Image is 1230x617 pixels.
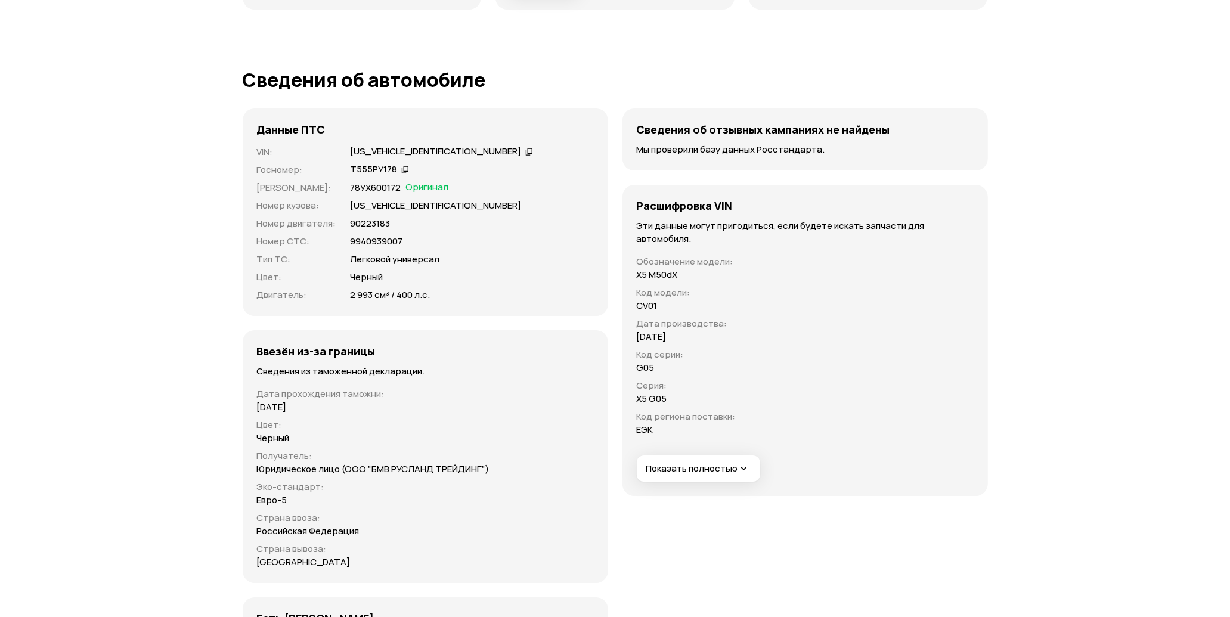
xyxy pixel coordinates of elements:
div: Т555РУ178 [351,163,398,176]
p: Код серии : [637,348,736,361]
p: 90223183 [351,217,391,230]
p: Эко-стандарт : [257,480,594,494]
p: Серия : [637,379,736,392]
p: Обозначение модели : [637,255,736,268]
p: Страна вывоза : [257,542,594,556]
p: X5 M50dX [637,268,678,281]
p: 9940939007 [351,235,403,248]
p: Получатель : [257,449,594,463]
p: Тип ТС : [257,253,336,266]
button: Показать полностью [637,455,760,482]
p: Эти данные могут пригодиться, если будете искать запчасти для автомобиля. [637,219,974,246]
p: Юридическое лицо (ООО "БМВ РУСЛАНД ТРЕЙДИНГ") [257,463,489,476]
h4: Данные ПТС [257,123,326,136]
p: 2 993 см³ / 400 л.с. [351,289,430,302]
p: Код региона поставки : [637,410,736,423]
p: [DATE] [637,330,667,343]
span: Показать полностью [646,463,750,475]
h4: Сведения об отзывных кампаниях не найдены [637,123,890,136]
p: Дата производства : [637,317,736,330]
p: Цвет : [257,271,336,284]
p: ЕЭК [637,423,653,436]
p: VIN : [257,145,336,159]
p: Российская Федерация [257,525,360,538]
p: Двигатель : [257,289,336,302]
p: Номер СТС : [257,235,336,248]
h1: Сведения об автомобиле [243,69,988,91]
h4: Расшифровка VIN [637,199,733,212]
p: Легковой универсал [351,253,440,266]
p: X5 G05 [637,392,667,405]
p: [GEOGRAPHIC_DATA] [257,556,351,569]
p: [US_VEHICLE_IDENTIFICATION_NUMBER] [351,199,522,212]
p: Код модели : [637,286,736,299]
p: Дата прохождения таможни : [257,387,594,401]
p: Сведения из таможенной декларации. [257,365,594,378]
p: Номер кузова : [257,199,336,212]
p: 78УХ600172 [351,181,401,194]
p: Госномер : [257,163,336,176]
p: [PERSON_NAME] : [257,181,336,194]
p: CV01 [637,299,658,312]
p: Черный [257,432,290,445]
p: [DATE] [257,401,287,414]
p: Черный [351,271,383,284]
h4: Ввезён из-за границы [257,345,376,358]
span: Оригинал [406,181,449,194]
p: Страна ввоза : [257,511,594,525]
p: Цвет : [257,418,594,432]
p: Евро-5 [257,494,287,507]
div: [US_VEHICLE_IDENTIFICATION_NUMBER] [351,145,522,158]
p: Мы проверили базу данных Росстандарта. [637,143,974,156]
p: G05 [637,361,655,374]
p: Номер двигателя : [257,217,336,230]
